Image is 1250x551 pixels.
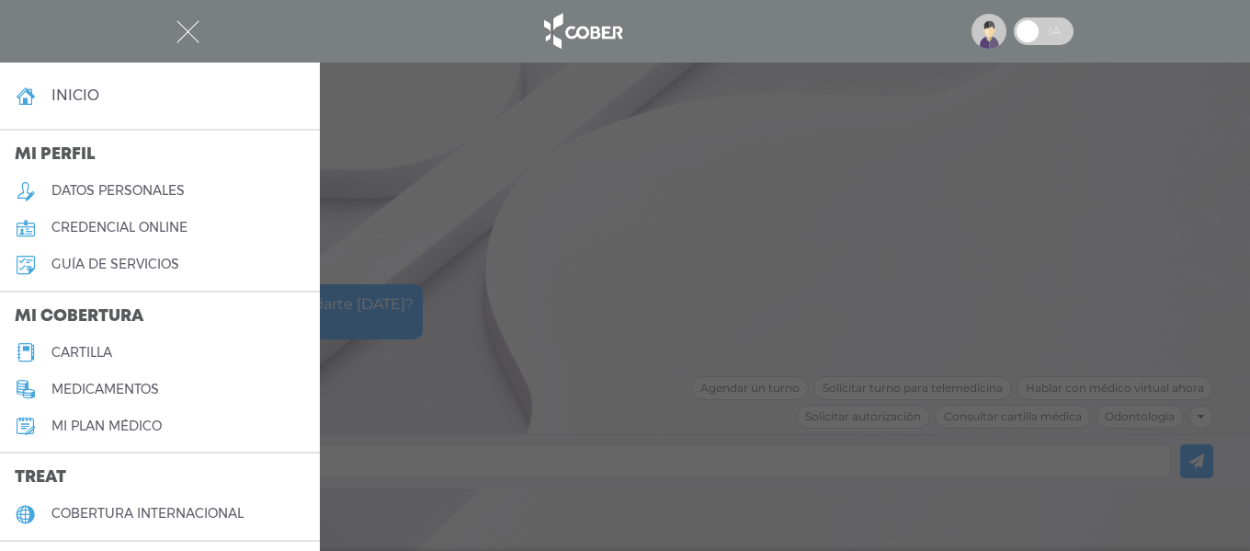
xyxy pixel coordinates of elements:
h5: medicamentos [51,382,159,397]
h5: credencial online [51,220,187,235]
img: logo_cober_home-white.png [534,9,631,53]
h4: inicio [51,86,99,104]
h5: guía de servicios [51,257,179,272]
img: Cober_menu-close-white.svg [176,20,199,43]
h5: cobertura internacional [51,506,244,522]
h5: Mi plan médico [51,419,162,434]
img: profile-placeholder.svg [972,14,1006,49]
h5: datos personales [51,183,185,199]
h5: cartilla [51,345,112,361]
